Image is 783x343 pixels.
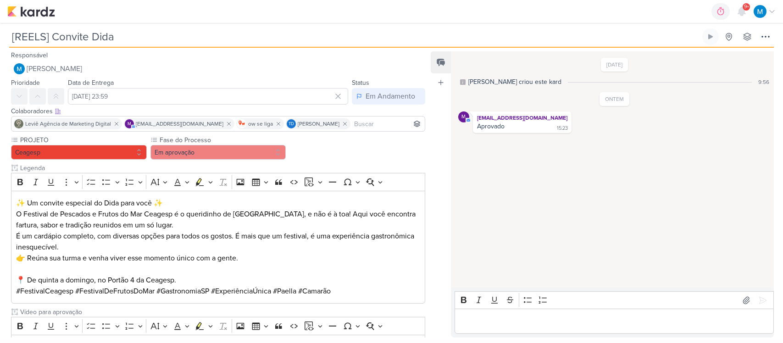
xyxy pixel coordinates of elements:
[11,51,48,59] label: Responsável
[352,88,425,105] button: Em Andamento
[19,135,147,145] label: PROJETO
[11,79,40,87] label: Prioridade
[287,119,296,128] div: Thais de carvalho
[352,79,369,87] label: Status
[744,3,749,11] span: 9+
[11,145,147,160] button: Ceagesp
[366,91,415,102] div: Em Andamento
[18,307,425,317] input: Texto sem título
[248,120,273,128] span: ow se liga
[455,291,774,309] div: Editor toolbar
[289,122,294,127] p: Td
[128,122,131,127] p: m
[11,191,425,304] div: Editor editing area: main
[125,119,134,128] div: mlegnaioli@gmail.com
[475,113,570,122] div: [EMAIL_ADDRESS][DOMAIN_NAME]
[458,111,469,122] div: mlegnaioli@gmail.com
[11,61,425,77] button: [PERSON_NAME]
[7,6,55,17] img: kardz.app
[468,77,561,87] div: [PERSON_NAME] criou este kard
[16,264,421,286] p: 📍 De quinta a domingo, no Portão 4 da Ceagesp.
[557,125,568,132] div: 15:23
[68,79,114,87] label: Data de Entrega
[758,78,769,86] div: 9:56
[16,286,421,297] p: #FestivalCeagesp #FestivalDeFrutosDoMar #GastronomiaSP #ExperiênciaÚnica #Paella #Camarão
[11,106,425,116] div: Colaboradores
[11,317,425,335] div: Editor toolbar
[16,231,421,253] p: É um cardápio completo, com diversas opções para todos os gostos. É mais que um festival, é uma e...
[25,120,111,128] span: Leviê Agência de Marketing Digital
[754,5,766,18] img: MARIANA MIRANDA
[150,145,286,160] button: Em aprovação
[461,115,466,120] p: m
[27,63,82,74] span: [PERSON_NAME]
[477,122,505,130] div: Aprovado
[707,33,714,40] div: Ligar relógio
[18,163,425,173] input: Texto sem título
[16,198,421,209] p: ✨ Um convite especial do Dida para você ✨
[9,28,700,45] input: Kard Sem Título
[159,135,286,145] label: Fase do Processo
[298,120,339,128] span: [PERSON_NAME]
[14,63,25,74] img: MARIANA MIRANDA
[352,118,423,129] input: Buscar
[16,209,421,231] p: O Festival de Pescados e Frutos do Mar Ceagesp é o queridinho de [GEOGRAPHIC_DATA], e não é à toa...
[237,119,246,128] img: ow se liga
[68,88,348,105] input: Select a date
[14,119,23,128] img: Leviê Agência de Marketing Digital
[16,253,421,264] p: 👉 Reúna sua turma e venha viver esse momento único com a gente.
[455,309,774,334] div: Editor editing area: main
[136,120,223,128] span: [EMAIL_ADDRESS][DOMAIN_NAME]
[11,173,425,191] div: Editor toolbar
